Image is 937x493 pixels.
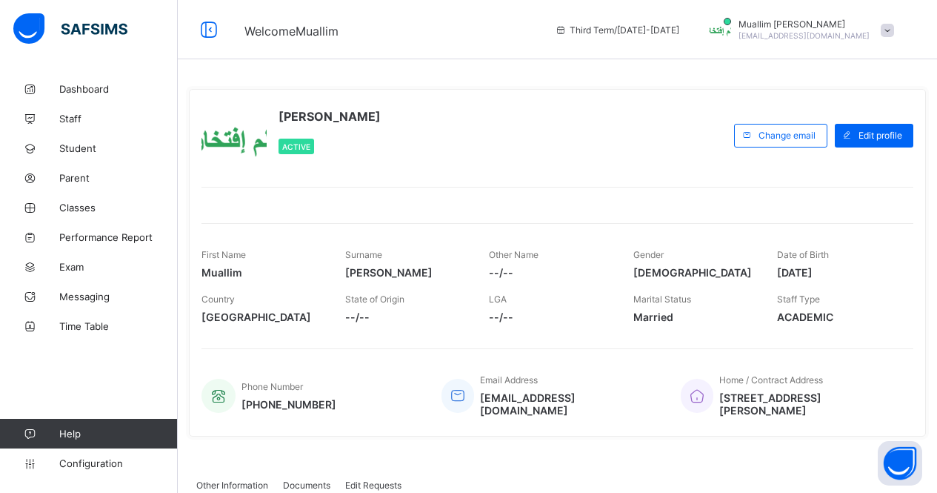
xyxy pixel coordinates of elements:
[489,266,610,279] span: --/--
[489,249,538,260] span: Other Name
[633,266,755,279] span: [DEMOGRAPHIC_DATA]
[858,130,902,141] span: Edit profile
[279,109,381,124] span: [PERSON_NAME]
[345,266,467,279] span: [PERSON_NAME]
[283,480,330,491] span: Documents
[201,249,246,260] span: First Name
[758,130,816,141] span: Change email
[196,480,268,491] span: Other Information
[59,142,178,154] span: Student
[59,202,178,214] span: Classes
[201,311,323,323] span: [GEOGRAPHIC_DATA]
[59,113,178,125] span: Staff
[59,172,178,184] span: Parent
[738,19,870,30] span: Muallim [PERSON_NAME]
[489,294,507,305] span: LGA
[633,249,664,260] span: Gender
[345,311,467,323] span: --/--
[738,31,870,40] span: [EMAIL_ADDRESS][DOMAIN_NAME]
[241,398,336,411] span: [PHONE_NUMBER]
[345,480,401,491] span: Edit Requests
[13,13,127,44] img: safsims
[633,294,691,305] span: Marital Status
[777,249,829,260] span: Date of Birth
[59,261,178,273] span: Exam
[480,391,658,417] span: [EMAIL_ADDRESS][DOMAIN_NAME]
[59,231,178,243] span: Performance Report
[777,266,898,279] span: [DATE]
[59,457,177,469] span: Configuration
[59,320,178,332] span: Time Table
[201,266,323,279] span: Muallim
[694,18,901,42] div: MuallimIftekhar
[345,294,404,305] span: State of Origin
[201,294,235,305] span: Country
[282,142,310,151] span: Active
[59,291,178,302] span: Messaging
[719,374,823,386] span: Home / Contract Address
[345,249,382,260] span: Surname
[244,24,339,39] span: Welcome Muallim
[719,391,898,417] span: [STREET_ADDRESS][PERSON_NAME]
[489,311,610,323] span: --/--
[633,311,755,323] span: Married
[777,311,898,323] span: ACADEMIC
[777,294,820,305] span: Staff Type
[878,441,922,486] button: Open asap
[59,83,178,95] span: Dashboard
[241,381,303,392] span: Phone Number
[59,428,177,440] span: Help
[555,24,679,36] span: session/term information
[480,374,538,386] span: Email Address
